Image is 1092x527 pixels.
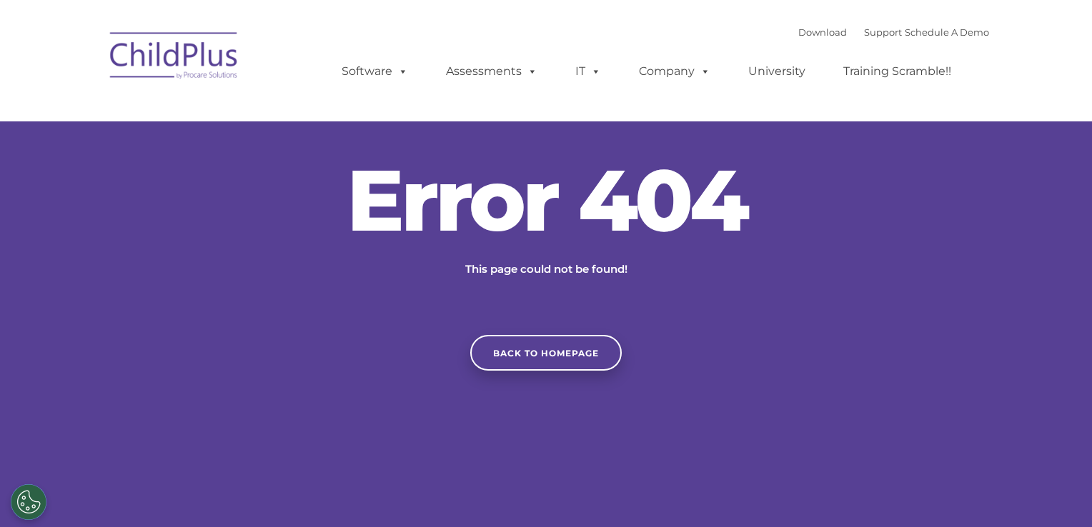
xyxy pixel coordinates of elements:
[470,335,622,371] a: Back to homepage
[396,261,696,278] p: This page could not be found!
[734,57,820,86] a: University
[327,57,422,86] a: Software
[561,57,615,86] a: IT
[332,157,760,243] h2: Error 404
[798,26,847,38] a: Download
[11,484,46,520] button: Cookies Settings
[829,57,966,86] a: Training Scramble!!
[432,57,552,86] a: Assessments
[905,26,989,38] a: Schedule A Demo
[625,57,725,86] a: Company
[864,26,902,38] a: Support
[103,22,246,94] img: ChildPlus by Procare Solutions
[798,26,989,38] font: |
